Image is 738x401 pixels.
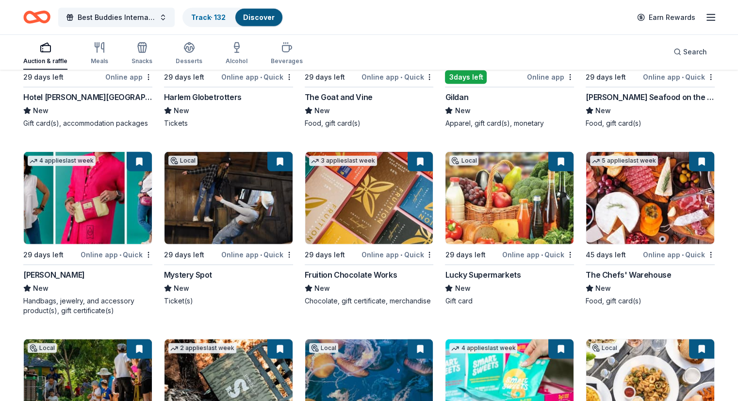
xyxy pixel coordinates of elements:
a: Track· 132 [191,13,226,21]
div: Handbags, jewelry, and accessory product(s), gift certificate(s) [23,296,152,316]
div: Chocolate, gift certificate, merchandise [305,296,434,306]
div: Online app Quick [221,249,293,261]
div: Gift card(s), accommodation packages [23,118,152,128]
div: Food, gift card(s) [305,118,434,128]
div: Gildan [445,91,468,103]
span: New [595,105,611,117]
div: 29 days left [164,249,204,261]
div: Local [449,156,478,166]
div: [PERSON_NAME] [23,269,85,281]
div: Meals [91,57,108,65]
a: Image for Lucky SupermarketsLocal29 days leftOnline app•QuickLucky SupermarketsNewGift card [445,151,574,306]
div: 29 days left [586,71,626,83]
span: • [682,251,684,259]
div: 5 applies last week [590,156,658,166]
div: Online app [527,71,574,83]
button: Beverages [271,38,303,70]
div: Local [590,343,619,353]
img: Image for Alexis Drake [24,152,152,244]
span: New [33,105,49,117]
span: New [174,283,189,294]
span: • [541,251,543,259]
div: Online app Quick [643,71,715,83]
a: Earn Rewards [631,9,701,26]
span: • [260,251,262,259]
a: Image for Alexis Drake4 applieslast week29 days leftOnline app•Quick[PERSON_NAME]NewHandbags, jew... [23,151,152,316]
button: Desserts [176,38,202,70]
div: 3 days left [445,70,487,84]
button: Best Buddies International, [GEOGRAPHIC_DATA], Champion of the Year Gala [58,8,175,27]
div: Beverages [271,57,303,65]
div: Food, gift card(s) [586,296,715,306]
div: Harlem Globetrotters [164,91,242,103]
img: Image for The Chefs' Warehouse [586,152,714,244]
div: The Goat and Vine [305,91,373,103]
span: • [400,73,402,81]
div: 29 days left [23,249,64,261]
div: Ticket(s) [164,296,293,306]
div: Food, gift card(s) [586,118,715,128]
div: Online app Quick [361,71,433,83]
button: Snacks [131,38,152,70]
div: Snacks [131,57,152,65]
span: Best Buddies International, [GEOGRAPHIC_DATA], Champion of the Year Gala [78,12,155,23]
div: [PERSON_NAME] Seafood on the River [586,91,715,103]
div: Mystery Spot [164,269,212,281]
div: Online app Quick [643,249,715,261]
div: The Chefs' Warehouse [586,269,671,281]
div: Online app Quick [361,249,433,261]
span: New [174,105,189,117]
div: Desserts [176,57,202,65]
span: New [314,283,330,294]
div: 29 days left [164,71,204,83]
span: New [314,105,330,117]
button: Auction & raffle [23,38,67,70]
div: Alcohol [226,57,247,65]
div: 2 applies last week [168,343,236,353]
span: New [455,283,470,294]
span: New [595,283,611,294]
div: Lucky Supermarkets [445,269,521,281]
a: Image for Fruition Chocolate Works3 applieslast week29 days leftOnline app•QuickFruition Chocolat... [305,151,434,306]
div: 3 applies last week [309,156,377,166]
a: Discover [243,13,275,21]
div: 45 days left [586,249,626,261]
div: 4 applies last week [28,156,96,166]
div: Online app [105,71,152,83]
span: • [682,73,684,81]
button: Search [666,42,715,62]
span: Search [683,46,707,58]
span: • [119,251,121,259]
div: Online app Quick [81,249,152,261]
div: Auction & raffle [23,57,67,65]
span: • [400,251,402,259]
button: Alcohol [226,38,247,70]
div: Gift card [445,296,574,306]
a: Image for Mystery SpotLocal29 days leftOnline app•QuickMystery SpotNewTicket(s) [164,151,293,306]
span: New [455,105,470,117]
img: Image for Fruition Chocolate Works [305,152,433,244]
div: 4 applies last week [449,343,517,353]
div: Local [309,343,338,353]
button: Track· 132Discover [182,8,283,27]
div: 29 days left [305,249,345,261]
img: Image for Lucky Supermarkets [445,152,574,244]
div: Online app Quick [221,71,293,83]
span: • [260,73,262,81]
div: Local [168,156,197,166]
div: Hotel [PERSON_NAME][GEOGRAPHIC_DATA] [23,91,152,103]
div: Online app Quick [502,249,574,261]
div: 29 days left [23,71,64,83]
div: 29 days left [305,71,345,83]
span: New [33,283,49,294]
img: Image for Mystery Spot [164,152,293,244]
a: Home [23,6,50,29]
div: Apparel, gift card(s), monetary [445,118,574,128]
button: Meals [91,38,108,70]
a: Image for The Chefs' Warehouse5 applieslast week45 days leftOnline app•QuickThe Chefs' WarehouseN... [586,151,715,306]
div: Tickets [164,118,293,128]
div: 29 days left [445,249,485,261]
div: Fruition Chocolate Works [305,269,397,281]
div: Local [28,343,57,353]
